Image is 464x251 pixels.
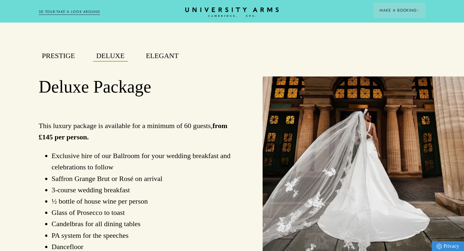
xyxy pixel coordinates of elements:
li: Exclusive hire of our Ballroom for your wedding breakfast and celebrations to follow [52,150,240,173]
button: Elegant [143,50,182,62]
button: Make a BookingArrow icon [373,3,425,18]
li: 3-course wedding breakfast [52,184,240,196]
a: 3D TOUR:TAKE A LOOK AROUND [39,9,100,15]
img: Arrow icon [417,9,419,12]
button: Deluxe [93,50,128,62]
img: Privacy [437,244,442,249]
li: ½ bottle of house wine per person [52,196,240,207]
p: This luxury package is available for a minimum of 60 guests, [39,120,240,143]
li: Saffron Grange Brut or Rosé on arrival [52,173,240,184]
button: Prestige [39,50,78,62]
li: Glass of Prosecco to toast [52,207,240,218]
h2: Deluxe Package [39,76,240,98]
li: Candelbras for all dining tables [52,218,240,229]
li: PA system for the speeches [52,230,240,241]
span: Make a Booking [380,7,419,13]
a: Home [185,7,279,17]
a: Privacy [432,241,464,251]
